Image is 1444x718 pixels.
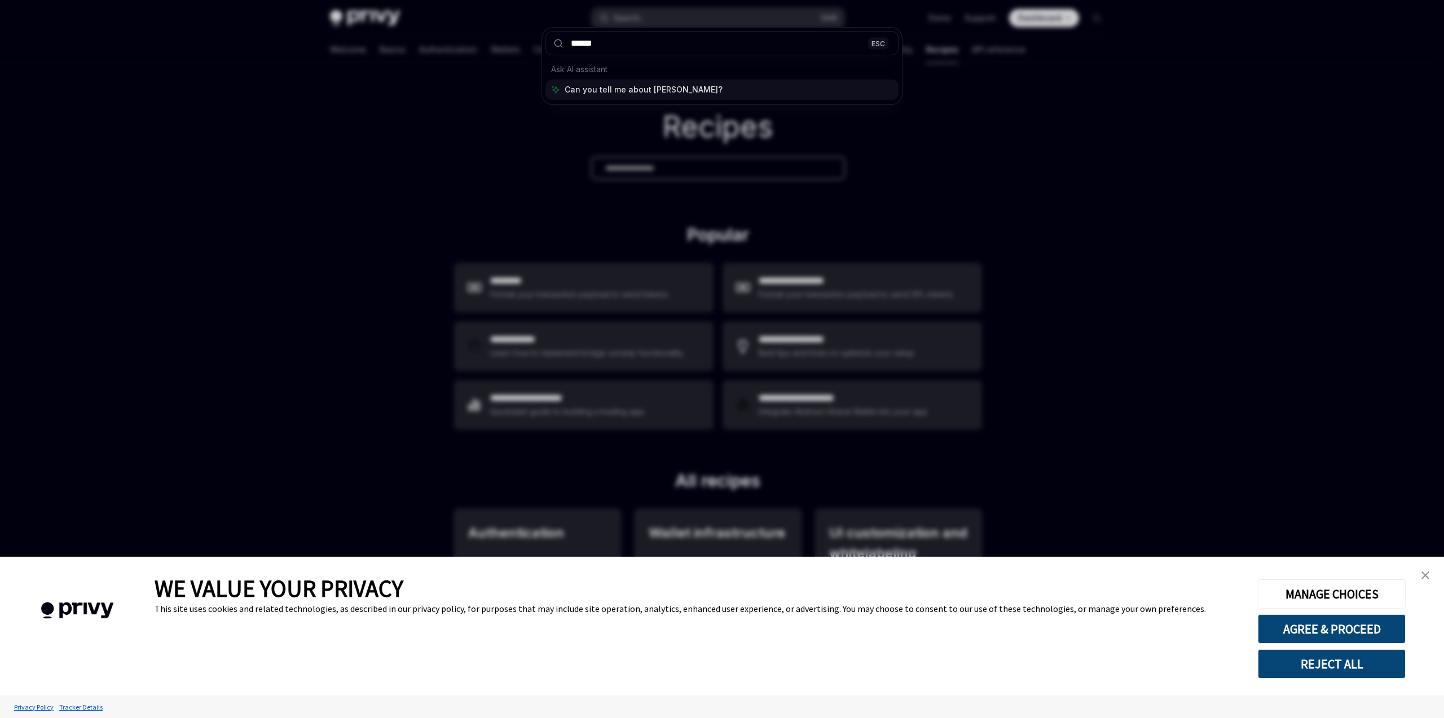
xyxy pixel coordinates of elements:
[868,37,888,49] div: ESC
[545,59,899,80] div: Ask AI assistant
[155,603,1241,614] div: This site uses cookies and related technologies, as described in our privacy policy, for purposes...
[1258,649,1406,679] button: REJECT ALL
[1414,564,1437,587] a: close banner
[1421,571,1429,579] img: close banner
[56,697,105,717] a: Tracker Details
[11,697,56,717] a: Privacy Policy
[1258,614,1406,644] button: AGREE & PROCEED
[1258,579,1406,609] button: MANAGE CHOICES
[565,84,723,95] span: Can you tell me about [PERSON_NAME]?
[155,574,403,603] span: WE VALUE YOUR PRIVACY
[17,586,138,635] img: company logo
